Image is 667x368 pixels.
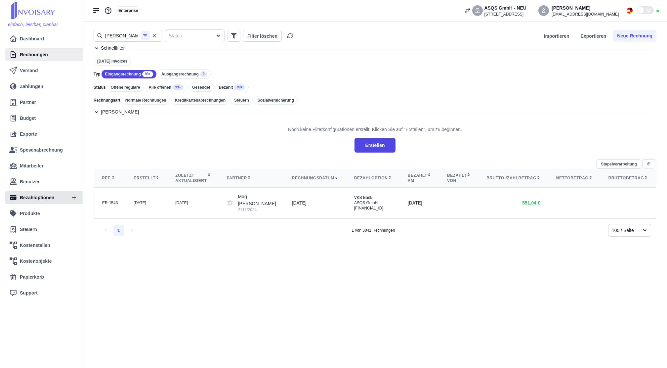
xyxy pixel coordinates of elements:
a: Kostenstellen [9,239,77,252]
button: Importieren [540,30,574,42]
a: Support [9,286,80,299]
div: [DATE] [175,200,211,206]
div: Normale Rechnungen [122,96,170,105]
a: Produkte [9,207,80,220]
a: Benutzer [9,175,80,188]
div: Eingangsrechnung [102,70,156,78]
button: Neue Rechnung [613,30,656,42]
div: Mag [PERSON_NAME] [238,193,276,212]
div: Nettobetrag [556,175,593,181]
div: VKB Bank ASQS GmbH [FINANCIAL_ID] [354,195,392,211]
div: Alle offenen [145,83,187,92]
span: Partner [20,99,36,106]
img: Flag_de.svg [627,8,633,14]
span: Steuern [20,226,37,233]
span: Mitarbeiter [20,162,44,169]
div: [STREET_ADDRESS] [484,12,526,17]
span: Versand [20,67,38,74]
a: Versand [9,64,80,77]
button: Erstellen [354,138,395,153]
div: Brutto-/Zahlbetrag [486,175,540,181]
button: Filter löschen [243,30,282,42]
div: 1 von 3041 Rechnungen [352,228,395,233]
span: Produkte [20,210,40,217]
h7: [PERSON_NAME] [101,109,139,115]
div: Bezahloption [354,175,392,181]
span: Kostenstellen [20,242,50,249]
span: einfach, leistbar, planbar [8,22,58,27]
div: Gesendet [188,83,214,92]
span: Kostenobjekte [20,258,52,265]
input: Suchen [94,30,162,42]
div: 2111/2024 [238,207,276,212]
div: ER-1543 [102,200,118,206]
div: Bezahlt [215,83,249,92]
div: Sozialversicherung [254,96,298,105]
a: Bezahloptionen [9,191,66,204]
div: Kreditkartenabrechnungen [171,96,229,105]
div: Enterprise [115,6,142,15]
span: Budget [20,115,36,122]
div: Erstellt [134,175,159,181]
div: [EMAIL_ADDRESS][DOMAIN_NAME] [552,12,619,17]
span: Bezahloptionen [20,194,54,201]
a: Steuern [9,223,77,236]
div: Offene reguläre [107,83,144,92]
span: 2 [200,71,207,77]
span: Exporte [20,131,37,138]
span: Papierkorb [20,274,44,281]
span: Benutzer [20,178,40,185]
div: Bezahlt am [408,173,431,183]
a: Enterprise [115,8,142,13]
div: Ref. [102,175,118,181]
div: Bezahlt von [447,173,471,183]
a: Kostenobjekte [9,254,77,268]
span: Typ [94,71,100,77]
div: [PERSON_NAME] [552,5,619,12]
span: 99+ [142,71,153,77]
span: Dashboard [20,35,44,42]
div: [DATE] [134,200,159,206]
span: Rechnungen [20,51,48,58]
button: Exportieren [576,30,611,42]
a: Zahlungen [9,80,80,93]
div: 100 / Seite [612,227,636,234]
div: [DATE] [292,200,338,207]
span: Support [20,290,38,297]
div: ASQS GmbH - NEU [484,5,526,12]
div: Online [656,10,659,12]
span: Spesenabrechnung [20,147,63,154]
a: Dashboard [9,32,80,45]
span: 99+ [234,84,245,90]
a: Partner [9,96,77,109]
span: 551,04 € [522,200,540,207]
a: Rechnungen [9,48,77,61]
div: Rechnungsdatum [292,175,338,181]
div: Noch keine Filterkonfigurationen erstellt. Klicken Sie auf "Erstellen", um zu beginnen. [288,121,462,138]
button: Weitere Filter anzeigen [227,30,240,42]
span: Status [94,85,106,90]
a: Mitarbeiter [9,159,77,172]
div: Partner [227,175,276,181]
div: Ausgangsrechnung [158,69,211,79]
a: Spesenabrechnung [9,143,80,157]
td: [DATE] [400,188,439,218]
button: Stapelverarbeitung [597,160,641,169]
a: Exporte [9,127,80,141]
span: 99+ [173,84,184,90]
h7: Schnellfilter [101,45,125,52]
a: Budget [9,112,80,125]
div: Bruttobetrag [608,175,648,181]
a: Papierkorb [9,270,80,284]
div: Zuletzt aktualisiert [175,173,211,183]
li: 1 [113,225,124,236]
span: Zahlungen [20,83,43,90]
div: Steuern [230,96,253,105]
div: [DATE] Invoices [94,57,131,66]
span: Rechnungsart [94,98,120,103]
